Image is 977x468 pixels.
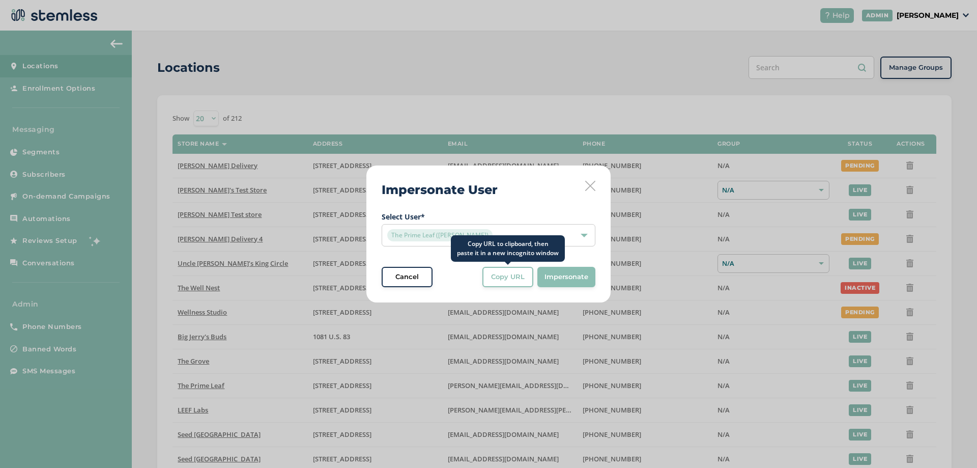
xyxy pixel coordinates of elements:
[491,272,525,282] span: Copy URL
[382,181,498,199] h2: Impersonate User
[395,272,419,282] span: Cancel
[451,235,565,262] div: Copy URL to clipboard, then paste it in a new incognito window
[926,419,977,468] iframe: Chat Widget
[537,267,595,287] button: Impersonate
[544,272,588,282] span: Impersonate
[387,229,493,241] span: The Prime Leaf ([PERSON_NAME])
[482,267,533,287] button: Copy URL
[382,211,595,222] label: Select User
[382,267,433,287] button: Cancel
